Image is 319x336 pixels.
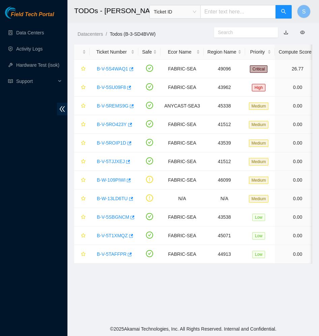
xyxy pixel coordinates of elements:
[204,208,245,226] td: 43538
[204,78,245,97] td: 43962
[252,251,265,258] span: Low
[8,79,13,84] span: read
[204,60,245,78] td: 49096
[161,208,204,226] td: FABRIC-SEA
[161,189,204,208] td: N/A
[161,97,204,115] td: ANYCAST-SEA3
[57,103,67,115] span: double-left
[110,31,155,37] a: Todos (B-3-SD4BVW)
[146,139,153,146] span: check-circle
[97,85,126,90] a: B-V-5SU09F8
[97,103,128,109] a: B-V-5REMS9G
[146,213,153,220] span: check-circle
[78,212,86,222] button: star
[5,12,54,21] a: Akamai TechnologiesField Tech Portal
[81,159,86,164] span: star
[146,194,153,202] span: exclamation-circle
[81,122,86,127] span: star
[78,63,86,74] button: star
[78,249,86,259] button: star
[300,30,305,35] span: eye
[97,233,128,238] a: B-V-5T1XMQZ
[146,157,153,164] span: check-circle
[252,84,266,91] span: High
[146,232,153,239] span: check-circle
[204,97,245,115] td: 45338
[146,176,153,183] span: exclamation-circle
[161,134,204,152] td: FABRIC-SEA
[161,78,204,97] td: FABRIC-SEA
[67,322,319,336] footer: © 2025 Akamai Technologies, Inc. All Rights Reserved. Internal and Confidential.
[97,196,128,201] a: B-W-13LD6TU
[97,214,129,220] a: B-V-5SBGNCM
[97,177,125,183] a: B-W-109PIWI
[161,226,204,245] td: FABRIC-SEA
[78,82,86,93] button: star
[81,196,86,202] span: star
[81,178,86,183] span: star
[249,140,269,147] span: Medium
[81,252,86,257] span: star
[97,251,126,257] a: B-V-5TAFFPR
[106,31,107,37] span: /
[161,152,204,171] td: FABRIC-SEA
[204,152,245,171] td: 41512
[146,102,153,109] span: check-circle
[146,120,153,127] span: check-circle
[279,27,293,38] button: download
[78,230,86,241] button: star
[249,102,269,110] span: Medium
[78,156,86,167] button: star
[249,177,269,184] span: Medium
[81,66,86,72] span: star
[204,226,245,245] td: 45071
[218,29,269,36] input: Search
[97,66,128,71] a: B-V-5S4WAQ1
[284,30,288,35] a: download
[16,74,56,88] span: Support
[161,245,204,264] td: FABRIC-SEA
[81,85,86,90] span: star
[161,115,204,134] td: FABRIC-SEA
[161,171,204,189] td: FABRIC-SEA
[97,122,127,127] a: B-V-5RO423Y
[146,65,153,72] span: check-circle
[81,141,86,146] span: star
[146,250,153,257] span: check-circle
[11,11,54,18] span: Field Tech Portal
[78,119,86,130] button: star
[200,5,276,19] input: Enter text here...
[78,193,86,204] button: star
[297,5,311,18] button: S
[78,31,103,37] a: Datacenters
[16,30,44,35] a: Data Centers
[161,60,204,78] td: FABRIC-SEA
[249,195,269,203] span: Medium
[249,121,269,128] span: Medium
[250,65,268,73] span: Critical
[204,171,245,189] td: 46099
[275,5,292,19] button: search
[16,46,43,52] a: Activity Logs
[204,189,245,208] td: N/A
[78,138,86,148] button: star
[78,175,86,185] button: star
[81,233,86,239] span: star
[252,214,265,221] span: Low
[249,158,269,165] span: Medium
[204,245,245,264] td: 44913
[154,7,196,17] span: Ticket ID
[97,140,126,146] a: B-V-5ROIP1D
[302,7,306,16] span: S
[281,9,286,15] span: search
[146,83,153,90] span: check-circle
[81,103,86,109] span: star
[5,7,34,19] img: Akamai Technologies
[252,232,265,240] span: Low
[81,215,86,220] span: star
[97,159,125,164] a: B-V-5TJJXEJ
[204,115,245,134] td: 41512
[16,62,59,68] a: Hardware Test (isok)
[204,134,245,152] td: 43539
[78,100,86,111] button: star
